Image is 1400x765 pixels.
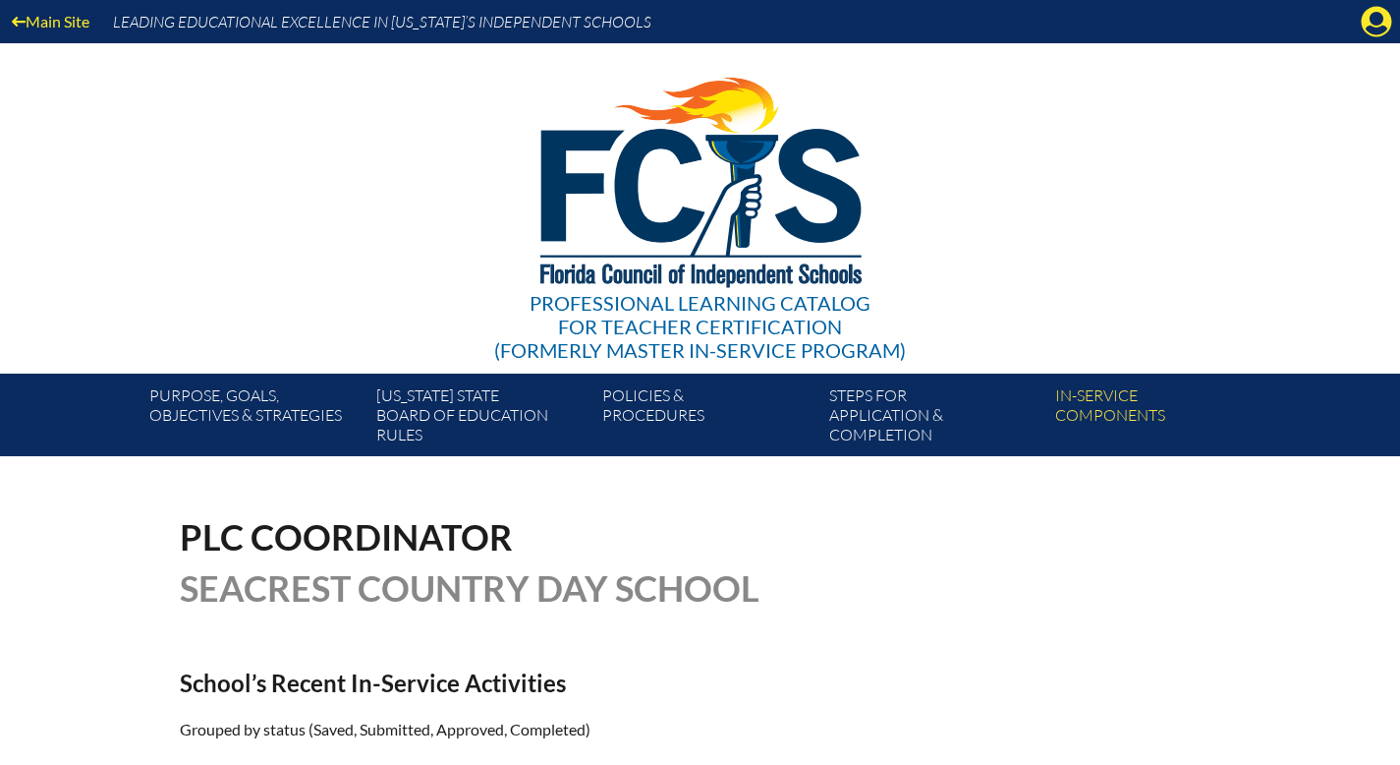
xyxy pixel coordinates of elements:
a: In-servicecomponents [1047,382,1273,456]
h2: School’s Recent In-Service Activities [180,669,871,697]
svg: Manage account [1361,6,1392,37]
p: Grouped by status (Saved, Submitted, Approved, Completed) [180,717,871,742]
a: Purpose, goals,objectives & strategies [141,382,367,456]
span: PLC Coordinator [180,515,513,559]
a: Steps forapplication & completion [821,382,1047,456]
img: FCISlogo221.eps [497,43,903,312]
a: Professional Learning Catalog for Teacher Certification(formerly Master In-service Program) [486,39,914,366]
a: Policies &Procedures [594,382,820,456]
div: Professional Learning Catalog (formerly Master In-service Program) [494,291,906,362]
span: for Teacher Certification [558,315,842,338]
a: [US_STATE] StateBoard of Education rules [368,382,594,456]
a: Main Site [4,8,97,34]
span: Seacrest Country Day School [180,566,759,610]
